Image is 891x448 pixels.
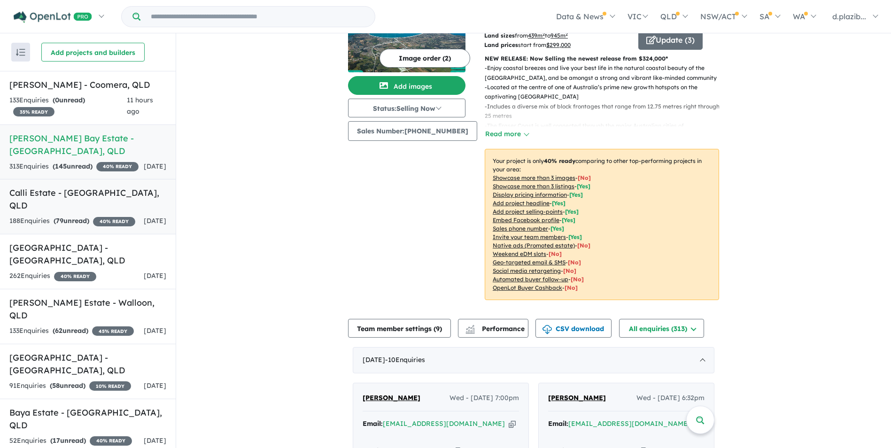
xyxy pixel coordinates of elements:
u: Automated buyer follow-up [493,276,568,283]
u: 439 m [528,32,545,39]
img: bar-chart.svg [465,328,475,334]
sup: 2 [542,31,545,37]
span: 11 hours ago [127,96,153,116]
img: Bloom Hervey Bay Estate - Nikenbah [348,2,465,72]
span: - 10 Enquir ies [385,355,425,364]
input: Try estate name, suburb, builder or developer [142,7,373,27]
span: Wed - [DATE] 6:32pm [636,393,705,404]
u: Sales phone number [493,225,548,232]
span: [ Yes ] [562,216,575,224]
button: Team member settings (9) [348,319,451,338]
h5: [PERSON_NAME] Bay Estate - [GEOGRAPHIC_DATA] , QLD [9,132,166,157]
p: from [484,31,631,40]
span: 40 % READY [90,436,132,446]
button: Update (3) [638,31,703,50]
span: 10 % READY [89,381,131,391]
button: Read more [485,129,529,139]
u: Invite your team members [493,233,566,240]
strong: ( unread) [53,162,93,170]
span: [ Yes ] [569,191,583,198]
img: Openlot PRO Logo White [14,11,92,23]
b: Land prices [484,41,518,48]
u: Add project selling-points [493,208,563,215]
span: Performance [467,324,525,333]
span: [No] [568,259,581,266]
div: 188 Enquir ies [9,216,135,227]
span: 40 % READY [54,272,96,281]
span: 40 % READY [93,217,135,226]
button: Copy [509,419,516,429]
a: [PERSON_NAME] [363,393,420,404]
b: 40 % ready [544,157,575,164]
span: [No] [571,276,584,283]
a: [EMAIL_ADDRESS][DOMAIN_NAME] [568,419,690,428]
span: [DATE] [144,216,166,225]
button: Sales Number:[PHONE_NUMBER] [348,121,477,141]
p: - Includes a diverse mix of block frontages that range from 12.75 metres right through to 25 metres [485,102,727,121]
span: [ Yes ] [552,200,566,207]
div: 262 Enquir ies [9,270,96,282]
div: [DATE] [353,347,714,373]
u: Social media retargeting [493,267,561,274]
h5: [GEOGRAPHIC_DATA] - [GEOGRAPHIC_DATA] , QLD [9,351,166,377]
u: Showcase more than 3 images [493,174,575,181]
p: - Located at the centre of one of Australia’s prime new growth hotspots on the captivating [GEOGR... [485,83,727,102]
span: 145 [55,162,67,170]
strong: Email: [548,419,568,428]
span: [DATE] [144,326,166,335]
span: 9 [436,324,440,333]
span: [DATE] [144,271,166,280]
span: [No] [563,267,576,274]
u: $ 299,000 [546,41,571,48]
span: [ No ] [578,174,591,181]
img: sort.svg [16,49,25,56]
u: Display pricing information [493,191,567,198]
strong: ( unread) [53,96,85,104]
button: Performance [458,319,528,338]
span: [No] [549,250,562,257]
span: [ Yes ] [550,225,564,232]
a: [EMAIL_ADDRESS][DOMAIN_NAME] [383,419,505,428]
u: Geo-targeted email & SMS [493,259,566,266]
span: [No] [565,284,578,291]
div: 52 Enquir ies [9,435,132,447]
div: 313 Enquir ies [9,161,139,172]
p: - The Fraser Coast is well connected through the major Australian cities of [GEOGRAPHIC_DATA] and... [485,121,727,140]
strong: ( unread) [53,326,88,335]
u: Showcase more than 3 listings [493,183,574,190]
h5: [GEOGRAPHIC_DATA] - [GEOGRAPHIC_DATA] , QLD [9,241,166,267]
span: d.plazib... [832,12,866,21]
span: Wed - [DATE] 7:00pm [449,393,519,404]
span: [No] [577,242,590,249]
img: download icon [542,325,552,334]
u: Native ads (Promoted estate) [493,242,575,249]
span: [ Yes ] [577,183,590,190]
span: [DATE] [144,162,166,170]
p: start from [484,40,631,50]
p: - Enjoy coastal breezes and live your best life in the natural coastal beauty of the [GEOGRAPHIC_... [485,63,727,83]
button: CSV download [535,319,612,338]
span: 58 [52,381,60,390]
img: line-chart.svg [466,325,474,330]
u: 945 m [550,32,568,39]
span: [ Yes ] [565,208,579,215]
button: Status:Selling Now [348,99,465,117]
span: 40 % READY [96,162,139,171]
sup: 2 [566,31,568,37]
h5: Calli Estate - [GEOGRAPHIC_DATA] , QLD [9,186,166,212]
span: 35 % READY [13,107,54,116]
span: 17 [53,436,60,445]
h5: [PERSON_NAME] Estate - Walloon , QLD [9,296,166,322]
div: 91 Enquir ies [9,380,131,392]
span: 45 % READY [92,326,134,336]
span: [DATE] [144,436,166,445]
button: All enquiries (313) [619,319,704,338]
span: 62 [55,326,62,335]
strong: ( unread) [50,381,85,390]
u: Weekend eDM slots [493,250,546,257]
button: Add images [348,76,465,95]
span: 0 [55,96,59,104]
a: [PERSON_NAME] [548,393,606,404]
div: 133 Enquir ies [9,95,127,117]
